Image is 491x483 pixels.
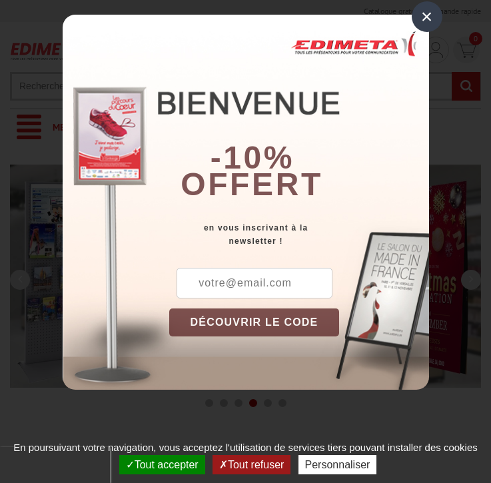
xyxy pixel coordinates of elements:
[211,140,294,175] b: -10%
[119,455,205,474] button: Tout accepter
[177,268,332,298] input: votre@email.com
[298,455,377,474] button: Personnaliser (fenêtre modale)
[213,455,290,474] button: Tout refuser
[412,1,442,32] div: ×
[7,442,484,453] span: En poursuivant votre navigation, vous acceptez l'utilisation de services tiers pouvant installer ...
[181,167,323,202] font: offert
[169,221,429,248] div: en vous inscrivant à la newsletter !
[169,308,340,336] button: DÉCOUVRIR LE CODE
